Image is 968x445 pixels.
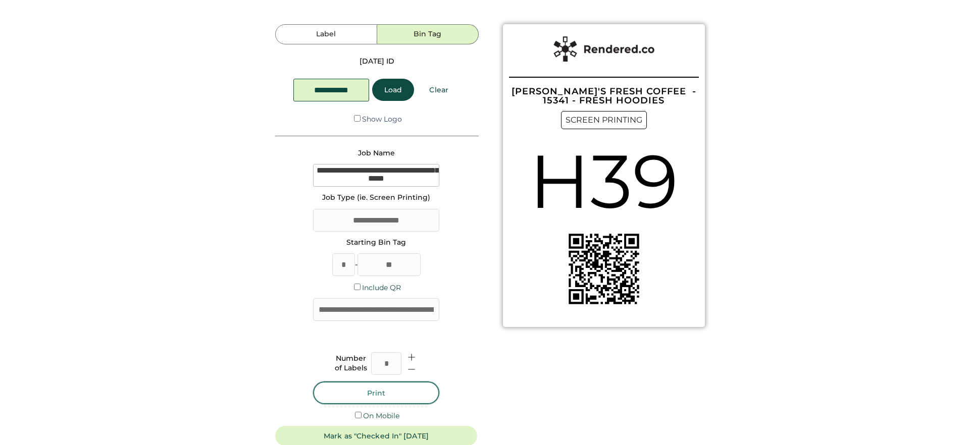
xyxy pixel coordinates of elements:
[362,283,401,292] label: Include QR
[313,381,439,404] button: Print
[417,79,461,101] button: Clear
[363,411,399,420] label: On Mobile
[322,193,430,203] div: Job Type (ie. Screen Printing)
[360,57,394,67] div: [DATE] ID
[335,354,367,373] div: Number of Labels
[372,79,414,101] button: Load
[346,238,406,248] div: Starting Bin Tag
[377,24,479,44] button: Bin Tag
[355,260,358,270] div: -
[362,115,402,124] label: Show Logo
[275,24,377,44] button: Label
[509,87,699,105] div: [PERSON_NAME]'S FRESH COFFEE - 15341 - FRESH HOODIES
[358,148,395,158] div: Job Name
[561,111,647,129] div: SCREEN PRINTING
[553,36,654,62] img: Rendered%20Label%20Logo%402x.png
[529,129,679,234] div: H39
